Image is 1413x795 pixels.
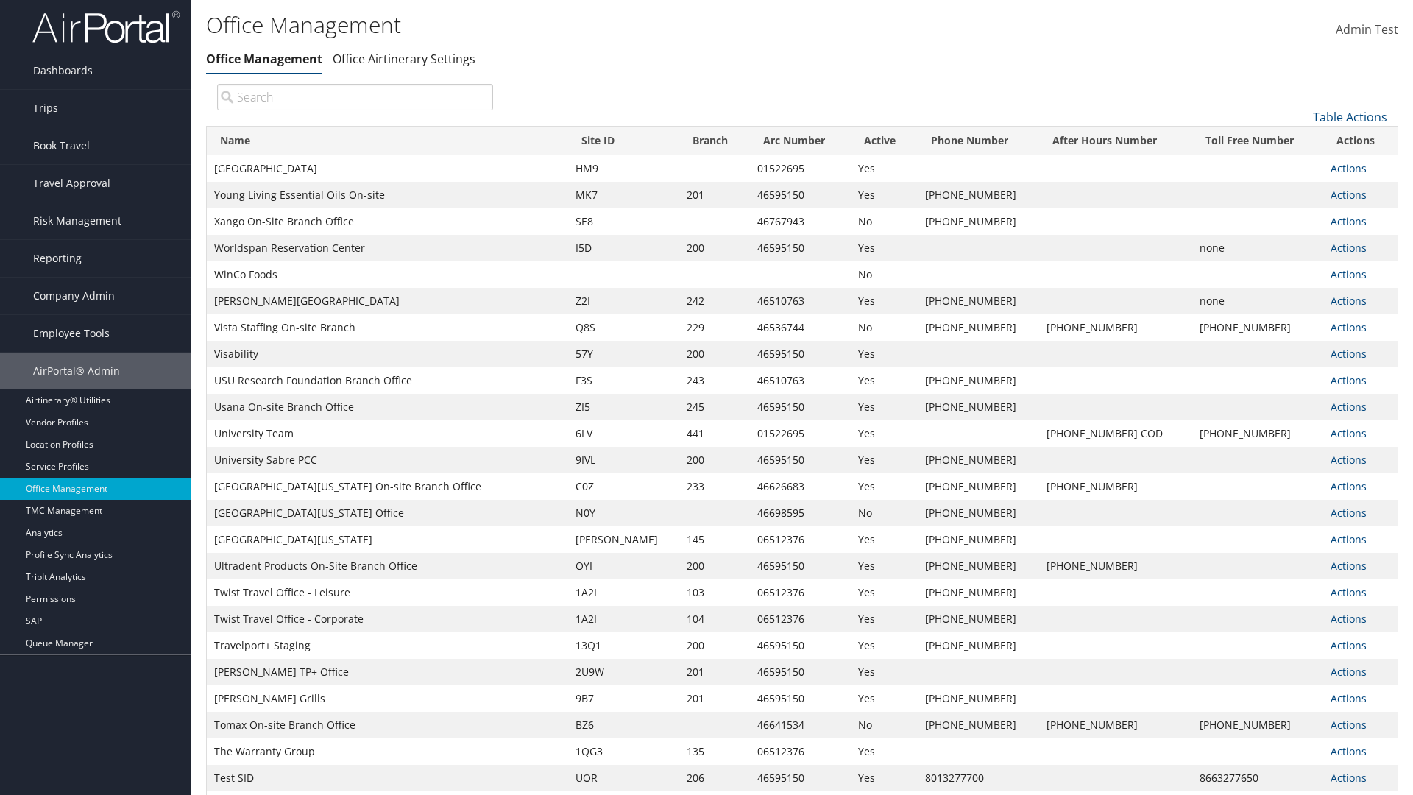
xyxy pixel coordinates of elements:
[568,208,679,235] td: SE8
[679,127,750,155] th: Branch: activate to sort column ascending
[851,685,917,712] td: Yes
[1331,453,1367,467] a: Actions
[851,235,917,261] td: Yes
[679,420,750,447] td: 441
[1192,420,1324,447] td: [PHONE_NUMBER]
[207,579,568,606] td: Twist Travel Office - Leisure
[568,394,679,420] td: ZI5
[207,632,568,659] td: Travelport+ Staging
[1039,473,1192,500] td: [PHONE_NUMBER]
[1336,7,1398,53] a: Admin Test
[33,353,120,389] span: AirPortal® Admin
[679,606,750,632] td: 104
[568,606,679,632] td: 1A2I
[1192,765,1324,791] td: 8663277650
[750,155,851,182] td: 01522695
[851,500,917,526] td: No
[750,288,851,314] td: 46510763
[851,261,917,288] td: No
[207,606,568,632] td: Twist Travel Office - Corporate
[851,712,917,738] td: No
[207,526,568,553] td: [GEOGRAPHIC_DATA][US_STATE]
[206,10,1001,40] h1: Office Management
[1331,612,1367,626] a: Actions
[568,367,679,394] td: F3S
[568,765,679,791] td: UOR
[750,579,851,606] td: 06512376
[851,182,917,208] td: Yes
[1192,127,1324,155] th: Toll Free Number: activate to sort column ascending
[568,447,679,473] td: 9IVL
[1331,559,1367,573] a: Actions
[679,447,750,473] td: 200
[1331,320,1367,334] a: Actions
[851,553,917,579] td: Yes
[207,367,568,394] td: USU Research Foundation Branch Office
[1039,127,1192,155] th: After Hours Number: activate to sort column ascending
[1039,712,1192,738] td: [PHONE_NUMBER]
[851,765,917,791] td: Yes
[207,659,568,685] td: [PERSON_NAME] TP+ Office
[851,606,917,632] td: Yes
[1331,771,1367,785] a: Actions
[1192,314,1324,341] td: [PHONE_NUMBER]
[1192,235,1324,261] td: none
[918,394,1039,420] td: [PHONE_NUMBER]
[33,202,121,239] span: Risk Management
[679,288,750,314] td: 242
[750,659,851,685] td: 46595150
[679,473,750,500] td: 233
[851,341,917,367] td: Yes
[568,473,679,500] td: C0Z
[750,685,851,712] td: 46595150
[207,261,568,288] td: WinCo Foods
[851,659,917,685] td: Yes
[207,738,568,765] td: The Warranty Group
[1331,214,1367,228] a: Actions
[1323,127,1398,155] th: Actions
[568,659,679,685] td: 2U9W
[1331,479,1367,493] a: Actions
[750,738,851,765] td: 06512376
[918,606,1039,632] td: [PHONE_NUMBER]
[918,288,1039,314] td: [PHONE_NUMBER]
[33,240,82,277] span: Reporting
[1331,347,1367,361] a: Actions
[679,526,750,553] td: 145
[679,341,750,367] td: 200
[851,447,917,473] td: Yes
[750,473,851,500] td: 46626683
[207,447,568,473] td: University Sabre PCC
[679,394,750,420] td: 245
[32,10,180,44] img: airportal-logo.png
[918,127,1039,155] th: Phone Number: activate to sort column ascending
[679,235,750,261] td: 200
[750,127,851,155] th: Arc Number: activate to sort column ascending
[207,420,568,447] td: University Team
[568,127,679,155] th: Site ID: activate to sort column ascending
[750,341,851,367] td: 46595150
[33,165,110,202] span: Travel Approval
[750,235,851,261] td: 46595150
[33,315,110,352] span: Employee Tools
[568,526,679,553] td: [PERSON_NAME]
[207,394,568,420] td: Usana On-site Branch Office
[679,659,750,685] td: 201
[1331,426,1367,440] a: Actions
[851,288,917,314] td: Yes
[750,606,851,632] td: 06512376
[207,208,568,235] td: Xango On-Site Branch Office
[918,579,1039,606] td: [PHONE_NUMBER]
[750,208,851,235] td: 46767943
[568,288,679,314] td: Z2I
[207,127,568,155] th: Name: activate to sort column ascending
[207,473,568,500] td: [GEOGRAPHIC_DATA][US_STATE] On-site Branch Office
[207,500,568,526] td: [GEOGRAPHIC_DATA][US_STATE] Office
[1331,506,1367,520] a: Actions
[568,632,679,659] td: 13Q1
[33,278,115,314] span: Company Admin
[750,314,851,341] td: 46536744
[918,500,1039,526] td: [PHONE_NUMBER]
[1336,21,1398,38] span: Admin Test
[750,367,851,394] td: 46510763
